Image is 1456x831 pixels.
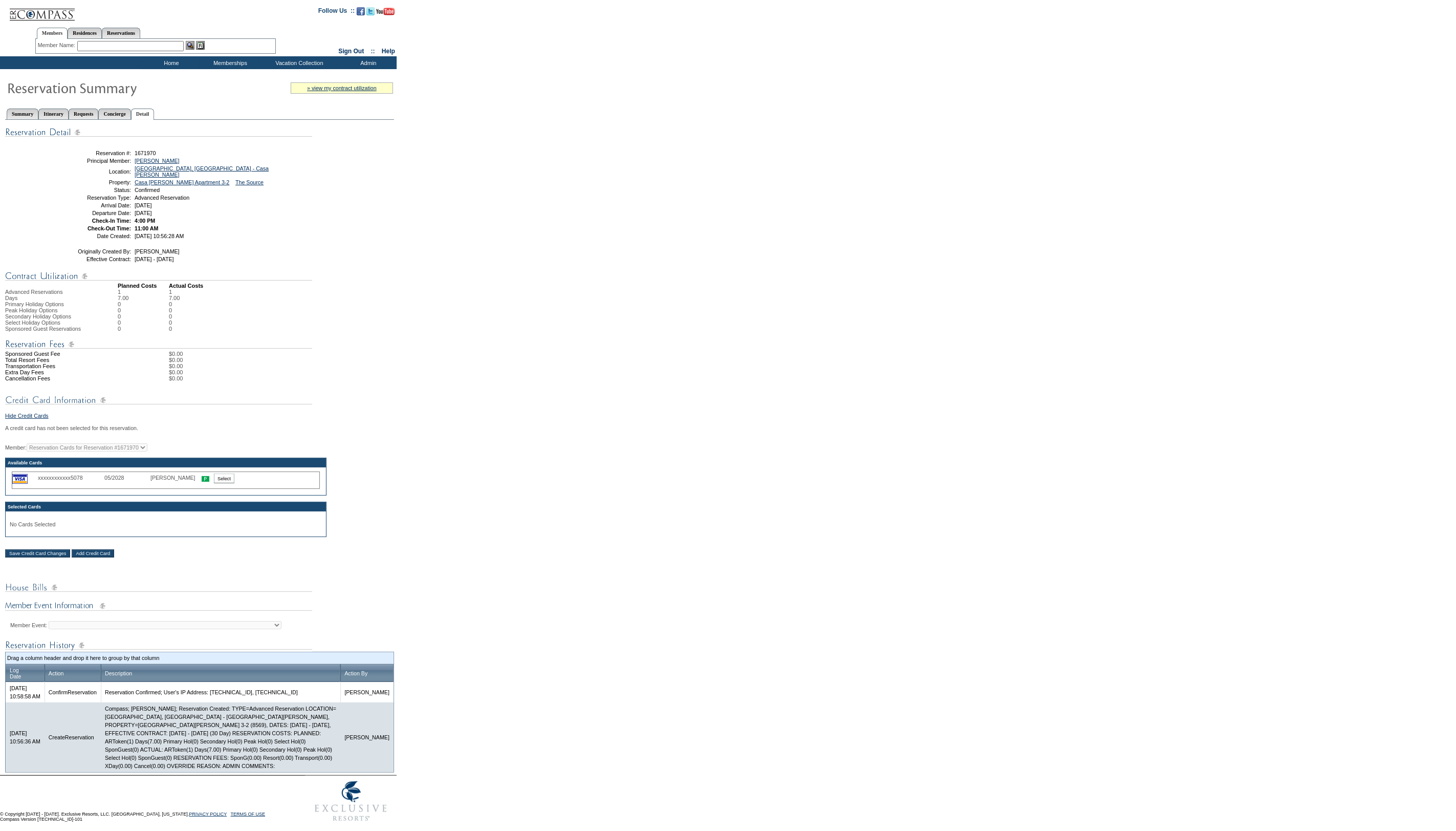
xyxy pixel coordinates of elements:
[318,6,355,18] td: Follow Us ::
[169,295,180,301] td: 7.00
[135,218,155,224] span: 4:00 PM
[10,667,21,679] a: LogDate
[45,682,101,702] td: ConfirmReservation
[58,210,131,216] td: Departure Date:
[169,351,394,357] td: $0.00
[371,48,375,55] span: ::
[135,187,160,193] span: Confirmed
[6,502,326,512] td: Selected Cards
[231,812,266,817] a: TERMS OF USE
[169,363,394,369] td: $0.00
[38,41,77,50] div: Member Name:
[58,202,131,208] td: Arrival Date:
[5,319,60,326] span: Select Holiday Options
[58,248,131,254] td: Originally Created By:
[169,307,180,313] td: 0
[366,7,375,15] img: Follow us on Twitter
[118,313,169,319] td: 0
[169,357,394,363] td: $0.00
[5,394,312,407] img: Credit Card Information
[5,363,118,369] td: Transportation Fees
[169,301,180,307] td: 0
[38,475,104,481] div: xxxxxxxxxxxx5078
[58,256,131,262] td: Effective Contract:
[340,682,394,702] td: [PERSON_NAME]
[6,458,326,467] td: Available Cards
[118,301,169,307] td: 0
[5,351,118,357] td: Sponsored Guest Fee
[5,326,81,332] span: Sponsored Guest Reservations
[135,233,184,239] span: [DATE] 10:56:28 AM
[189,812,227,817] a: PRIVACY POLICY
[98,109,131,119] a: Concierge
[118,307,169,313] td: 0
[102,28,140,38] a: Reservations
[37,28,68,39] a: Members
[5,581,312,594] img: House Bills
[58,179,131,185] td: Property:
[376,8,395,15] img: Subscribe to our YouTube Channel
[169,313,180,319] td: 0
[5,413,49,419] a: Hide Credit Cards
[366,10,375,16] a: Follow us on Twitter
[58,150,131,156] td: Reservation #:
[5,270,312,283] img: Contract Utilization
[150,475,202,481] div: [PERSON_NAME]
[5,295,17,301] span: Days
[5,313,71,319] span: Secondary Holiday Options
[5,443,394,537] div: Member:
[118,326,169,332] td: 0
[101,682,340,702] td: Reservation Confirmed; User's IP Address: [TECHNICAL_ID], [TECHNICAL_ID]
[344,670,367,676] a: Action By
[5,307,57,313] span: Peak Holiday Options
[105,670,132,676] a: Description
[58,195,131,201] td: Reservation Type:
[202,476,209,482] img: icon_primary.gif
[45,702,101,772] td: CreateReservation
[5,338,312,351] img: Reservation Fees
[214,474,234,483] input: Select
[305,776,397,827] img: Exclusive Resorts
[104,475,150,481] div: 05/2028
[72,549,114,558] input: Add Credit Card
[49,670,64,676] a: Action
[101,702,340,772] td: Compass; [PERSON_NAME]; Reservation Created: TYPE=Advanced Reservation LOCATION=[GEOGRAPHIC_DATA]...
[38,109,69,119] a: Itinerary
[169,283,394,289] td: Actual Costs
[58,187,131,193] td: Status:
[5,301,64,307] span: Primary Holiday Options
[135,150,156,156] span: 1671970
[169,289,180,295] td: 1
[141,56,200,69] td: Home
[5,289,63,295] span: Advanced Reservations
[5,126,312,139] img: Reservation Detail
[135,210,152,216] span: [DATE]
[5,549,70,558] input: Save Credit Card Changes
[118,289,169,295] td: 1
[5,425,394,431] div: A credit card has not been selected for this reservation.
[382,48,395,55] a: Help
[68,28,102,38] a: Residences
[58,233,131,239] td: Date Created:
[6,702,45,772] td: [DATE] 10:56:36 AM
[12,474,28,484] img: icon_cc_visa.gif
[169,369,394,375] td: $0.00
[69,109,98,119] a: Requests
[376,10,395,16] a: Subscribe to our YouTube Channel
[258,56,338,69] td: Vacation Collection
[135,202,152,208] span: [DATE]
[88,225,131,231] strong: Check-Out Time:
[5,375,118,381] td: Cancellation Fees
[5,357,118,363] td: Total Resort Fees
[5,600,312,613] img: Member Event
[196,41,205,50] img: Reservations
[135,195,189,201] span: Advanced Reservation
[118,283,169,289] td: Planned Costs
[235,179,264,185] a: The Source
[135,225,158,231] span: 11:00 AM
[6,682,45,702] td: [DATE] 10:58:58 AM
[135,165,269,178] a: [GEOGRAPHIC_DATA], [GEOGRAPHIC_DATA] - Casa [PERSON_NAME]
[307,85,377,91] a: » view my contract utilization
[131,109,155,120] a: Detail
[169,319,180,326] td: 0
